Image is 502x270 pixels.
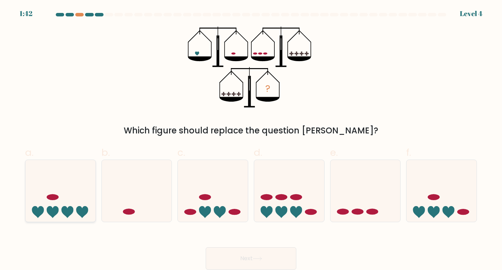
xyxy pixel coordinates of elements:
tspan: ? [265,82,270,96]
div: 1:42 [20,8,32,19]
div: Level 4 [460,8,482,19]
span: c. [177,146,185,159]
span: a. [25,146,33,159]
div: Which figure should replace the question [PERSON_NAME]? [29,124,473,137]
span: d. [254,146,262,159]
span: e. [330,146,338,159]
span: f. [406,146,411,159]
span: b. [101,146,110,159]
button: Next [206,247,296,270]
